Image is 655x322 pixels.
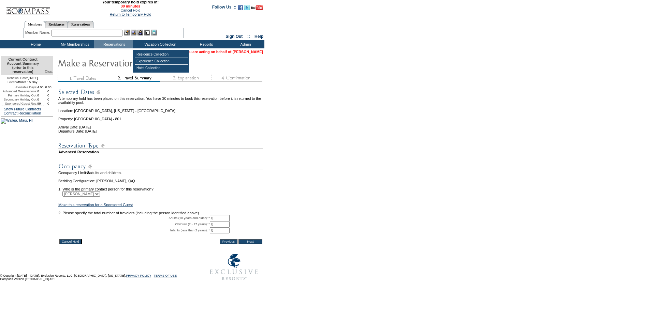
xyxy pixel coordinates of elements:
td: Departure Date: [DATE] [58,129,263,133]
td: Property: [GEOGRAPHIC_DATA] - 801 [58,113,263,121]
img: b_calculator.gif [151,30,157,35]
td: Adults (18 years and older): * [58,215,210,221]
td: Bedding Configuration: [PERSON_NAME], Q/Q [58,179,263,183]
img: Compass Home [6,1,50,15]
img: Reservations [144,30,150,35]
img: subTtlSelectedDates.gif [58,88,263,96]
td: Vacation Collection [133,40,186,48]
td: 0 [37,93,44,97]
div: Member Name: [25,30,52,35]
img: step4_state1.gif [211,75,262,82]
span: 8 [87,171,89,175]
td: Secondary Holiday Opt: [1,97,37,102]
td: 99 [37,102,44,106]
img: View [131,30,136,35]
img: subTtlOccupancy.gif [58,162,263,171]
span: 30 minutes [54,4,207,8]
td: 1. Who is the primary contact person for this reservation? [58,183,263,191]
td: Location: [GEOGRAPHIC_DATA], [US_STATE] - [GEOGRAPHIC_DATA] [58,105,263,113]
img: Follow us on Twitter [244,5,250,10]
img: step3_state1.gif [160,75,211,82]
td: Affiliate 15 Day [1,80,44,85]
td: 0 [44,97,53,102]
img: Become our fan on Facebook [238,5,243,10]
input: Next [238,239,262,244]
td: Home [15,40,55,48]
img: Impersonate [137,30,143,35]
td: Arrival Date: [DATE] [58,121,263,129]
img: Wailea, Maui, HI [1,118,33,124]
td: 0 [44,93,53,97]
input: Cancel Hold [59,239,82,244]
span: Level: [8,80,16,84]
a: Make this reservation for a Sponsored Guest [58,203,133,207]
img: Make Reservation [58,56,194,70]
img: subTtlResType.gif [58,141,263,150]
td: Children (2 - 17 years): * [58,221,210,227]
td: Occupancy Limit: adults and children. [58,171,263,175]
td: Hotel Collection [135,65,188,71]
input: Previous [220,239,237,244]
td: Infants (less than 2 years): * [58,227,210,233]
a: Members [25,21,45,28]
a: TERMS OF USE [154,274,177,277]
td: Reports [186,40,225,48]
span: :: [247,34,250,39]
a: Return to Temporary Hold [110,12,151,16]
a: Help [254,34,263,39]
a: Subscribe to our YouTube Channel [251,7,263,11]
a: Become our fan on Facebook [238,7,243,11]
img: step1_state3.gif [58,75,109,82]
a: Reservations [68,21,93,28]
td: 0.00 [44,85,53,89]
td: Advanced Reservation [58,150,263,154]
span: Renewal Date: [7,76,28,80]
a: Contract Reconciliation [4,111,41,115]
td: 0 [44,102,53,106]
td: Available Days: [1,85,37,89]
span: You are acting on behalf of: [185,50,263,54]
td: Sponsored Guest Res: [1,102,37,106]
img: step2_state2.gif [109,75,160,82]
td: 0 [44,89,53,93]
td: Admin [225,40,264,48]
a: Cancel Hold [120,8,140,12]
td: Advanced Reservations: [1,89,37,93]
span: Disc. [45,70,53,74]
td: A temporary hold has been placed on this reservation. You have 30 minutes to book this reservatio... [58,96,263,105]
a: Show Future Contracts [4,107,41,111]
a: PRIVACY POLICY [126,274,151,277]
img: Exclusive Resorts [203,250,264,284]
td: 0 [37,97,44,102]
td: 2. Please specify the total number of travelers (including the person identified above) [58,211,263,215]
td: Residence Collection [135,51,188,58]
td: Primary Holiday Opt: [1,93,37,97]
td: Current Contract Account Summary (prior to this reservation) [1,56,44,75]
td: Experience Collection [135,58,188,65]
a: Sign Out [225,34,243,39]
td: Follow Us :: [212,4,236,12]
a: Residences [45,21,68,28]
img: Subscribe to our YouTube Channel [251,5,263,10]
td: Reservations [94,40,133,48]
td: 4.00 [37,85,44,89]
a: [PERSON_NAME] [233,50,263,54]
a: Follow us on Twitter [244,7,250,11]
td: 0 [37,89,44,93]
td: [DATE] [1,75,44,80]
td: My Memberships [55,40,94,48]
img: b_edit.gif [124,30,130,35]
